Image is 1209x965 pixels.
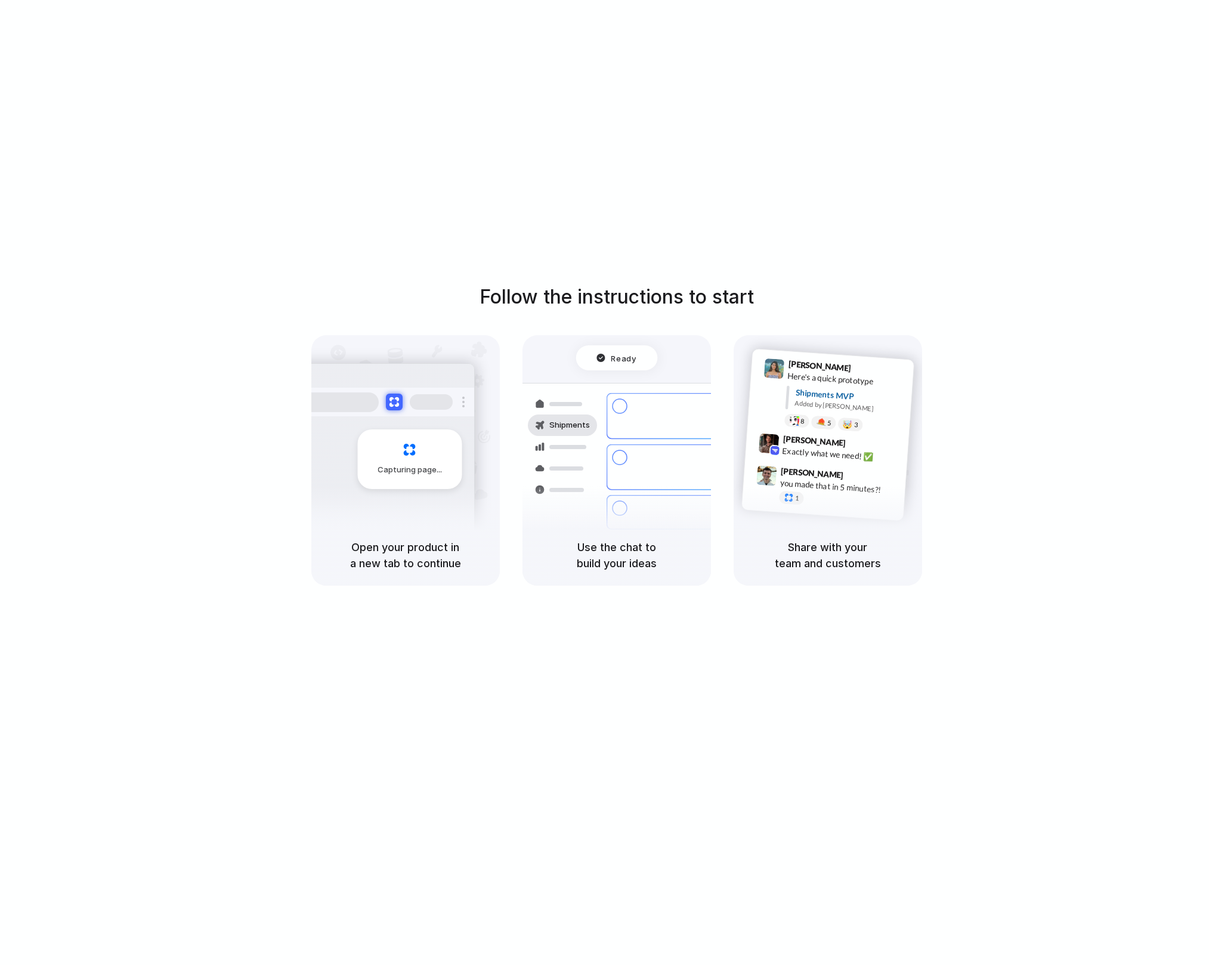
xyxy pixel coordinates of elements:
[795,386,905,406] div: Shipments MVP
[748,539,908,571] h5: Share with your team and customers
[788,357,851,375] span: [PERSON_NAME]
[780,465,843,482] span: [PERSON_NAME]
[378,464,444,476] span: Capturing page
[780,477,899,497] div: you made that in 5 minutes?!
[782,444,901,465] div: Exactly what we need! ✅
[549,419,590,431] span: Shipments
[854,363,879,378] span: 9:41 AM
[794,398,904,416] div: Added by [PERSON_NAME]
[854,422,858,428] span: 3
[849,438,873,452] span: 9:42 AM
[787,370,906,390] div: Here's a quick prototype
[847,470,871,484] span: 9:47 AM
[842,420,852,429] div: 🤯
[480,283,754,311] h1: Follow the instructions to start
[537,539,697,571] h5: Use the chat to build your ideas
[800,418,804,425] span: 8
[794,495,799,502] span: 1
[611,352,636,364] span: Ready
[326,539,486,571] h5: Open your product in a new tab to continue
[783,432,846,450] span: [PERSON_NAME]
[827,420,831,426] span: 5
